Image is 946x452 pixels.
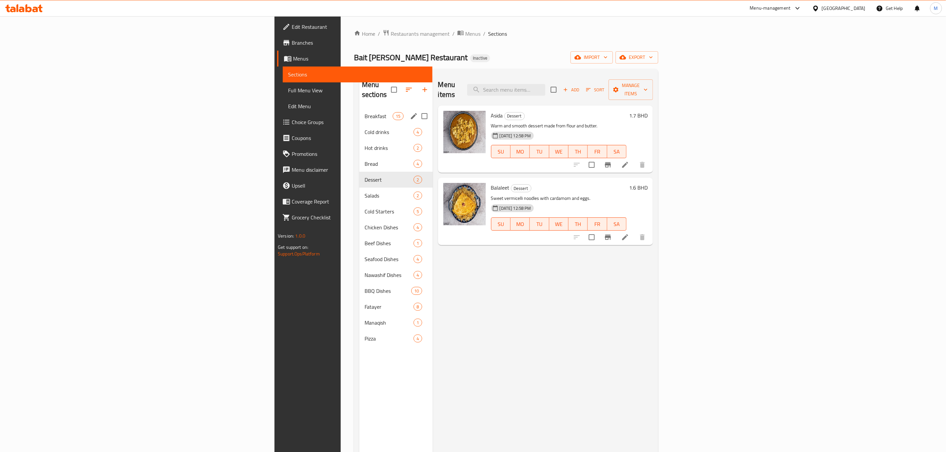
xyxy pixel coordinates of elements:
h6: 1.6 BHD [629,183,648,192]
div: items [414,223,422,231]
button: Branch-specific-item [600,157,616,173]
span: Edit Menu [288,102,427,110]
button: TH [569,145,588,158]
span: Sections [488,30,507,38]
span: Coupons [292,134,427,142]
div: items [414,239,422,247]
span: Menus [465,30,480,38]
p: Warm and smooth dessert made from flour and butter. [491,122,626,130]
a: Menu disclaimer [277,162,432,178]
span: Full Menu View [288,86,427,94]
button: Manage items [609,79,653,100]
input: search [467,84,545,96]
div: Menu-management [750,4,791,12]
div: Salads2 [359,188,433,203]
span: 1 [414,320,422,326]
span: Version: [278,232,294,240]
span: 1 [414,240,422,247]
div: Inactive [470,54,490,62]
div: items [414,176,422,184]
button: SU [491,217,511,231]
span: Upsell [292,182,427,190]
span: export [621,53,653,62]
span: Sort [586,86,604,94]
span: Inactive [470,55,490,61]
button: Branch-specific-item [600,229,616,245]
span: Hot drinks [365,144,414,152]
span: BBQ Dishes [365,287,411,295]
a: Menus [457,29,480,38]
a: Grocery Checklist [277,209,432,225]
div: Manaqish1 [359,315,433,331]
a: Coupons [277,130,432,146]
span: Beef Dishes [365,239,414,247]
a: Edit Menu [283,98,432,114]
img: Balaleet [443,183,486,225]
span: Branches [292,39,427,47]
h2: Menu items [438,80,459,100]
div: Dessert [365,176,414,184]
span: Fatayer [365,303,414,311]
span: Menu disclaimer [292,166,427,174]
span: Pizza [365,335,414,342]
div: items [414,303,422,311]
div: Dessert [511,184,531,192]
span: Seafood Dishes [365,255,414,263]
a: Full Menu View [283,82,432,98]
div: Fatayer8 [359,299,433,315]
div: Hot drinks2 [359,140,433,156]
div: [GEOGRAPHIC_DATA] [822,5,866,12]
span: Chicken Dishes [365,223,414,231]
span: 4 [414,256,422,262]
span: SA [610,147,624,157]
span: 4 [414,224,422,231]
span: Select to update [585,158,599,172]
div: items [414,192,422,200]
span: Grocery Checklist [292,213,427,221]
nav: Menu sections [359,106,433,349]
button: TH [569,217,588,231]
div: items [414,144,422,152]
span: M [934,5,938,12]
span: 4 [414,272,422,278]
button: Sort [584,85,606,95]
div: Nawashif Dishes [365,271,414,279]
h6: 1.7 BHD [629,111,648,120]
button: edit [409,111,419,121]
div: Bread4 [359,156,433,172]
span: TH [571,147,585,157]
span: WE [552,147,566,157]
li: / [483,30,485,38]
button: export [616,51,658,64]
span: FR [590,147,604,157]
span: 4 [414,336,422,342]
span: TH [571,219,585,229]
a: Sections [283,67,432,82]
button: MO [511,145,530,158]
div: items [414,335,422,342]
span: [DATE] 12:58 PM [497,133,534,139]
button: Add [561,85,582,95]
span: Manaqish [365,319,414,327]
span: Select all sections [387,83,401,97]
div: Cold drinks [365,128,414,136]
button: WE [549,145,569,158]
img: Asida [443,111,486,153]
div: Pizza4 [359,331,433,346]
span: Sort items [582,85,609,95]
span: Add [562,86,580,94]
span: Sort sections [401,82,417,98]
span: Salads [365,192,414,200]
button: WE [549,217,569,231]
p: Sweet vermicelli noodles with cardamom and eggs. [491,194,626,203]
button: delete [634,229,650,245]
span: Breakfast [365,112,393,120]
span: FR [590,219,604,229]
span: 15 [393,113,403,119]
div: Nawashif Dishes4 [359,267,433,283]
div: Chicken Dishes4 [359,219,433,235]
button: SA [607,145,626,158]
